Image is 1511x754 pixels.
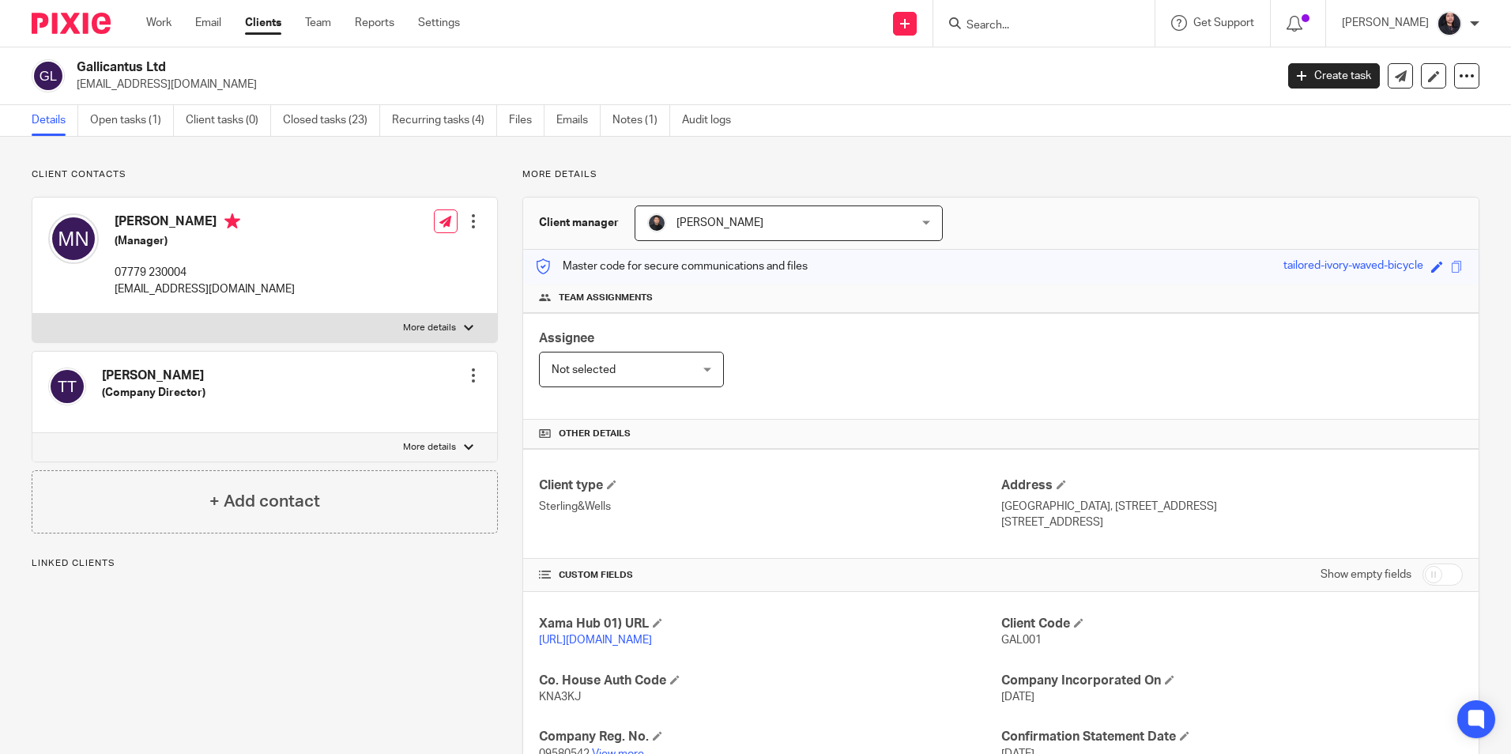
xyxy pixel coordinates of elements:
[539,477,1000,494] h4: Client type
[195,15,221,31] a: Email
[539,729,1000,745] h4: Company Reg. No.
[115,265,295,281] p: 07779 230004
[1001,515,1463,530] p: [STREET_ADDRESS]
[102,385,205,401] h5: (Company Director)
[647,213,666,232] img: My%20Photo.jpg
[539,215,619,231] h3: Client manager
[403,322,456,334] p: More details
[965,19,1107,33] input: Search
[1001,692,1034,703] span: [DATE]
[552,364,616,375] span: Not selected
[392,105,497,136] a: Recurring tasks (4)
[245,15,281,31] a: Clients
[539,616,1000,632] h4: Xama Hub 01) URL
[559,428,631,440] span: Other details
[32,557,498,570] p: Linked clients
[1321,567,1411,582] label: Show empty fields
[1001,729,1463,745] h4: Confirmation Statement Date
[539,499,1000,515] p: Sterling&Wells
[612,105,670,136] a: Notes (1)
[556,105,601,136] a: Emails
[115,213,295,233] h4: [PERSON_NAME]
[1001,477,1463,494] h4: Address
[102,368,205,384] h4: [PERSON_NAME]
[1437,11,1462,36] img: MicrosoftTeams-image.jfif
[32,59,65,92] img: svg%3E
[186,105,271,136] a: Client tasks (0)
[48,368,86,405] img: svg%3E
[522,168,1479,181] p: More details
[1001,635,1042,646] span: GAL001
[682,105,743,136] a: Audit logs
[418,15,460,31] a: Settings
[77,77,1264,92] p: [EMAIL_ADDRESS][DOMAIN_NAME]
[305,15,331,31] a: Team
[1001,499,1463,515] p: [GEOGRAPHIC_DATA], [STREET_ADDRESS]
[1001,673,1463,689] h4: Company Incorporated On
[48,213,99,264] img: svg%3E
[1193,17,1254,28] span: Get Support
[559,292,653,304] span: Team assignments
[539,673,1000,689] h4: Co. House Auth Code
[32,105,78,136] a: Details
[539,635,652,646] a: [URL][DOMAIN_NAME]
[676,217,763,228] span: [PERSON_NAME]
[539,569,1000,582] h4: CUSTOM FIELDS
[535,258,808,274] p: Master code for secure communications and files
[224,213,240,229] i: Primary
[32,13,111,34] img: Pixie
[539,692,581,703] span: KNA3KJ
[403,441,456,454] p: More details
[90,105,174,136] a: Open tasks (1)
[77,59,1027,76] h2: Gallicantus Ltd
[1342,15,1429,31] p: [PERSON_NAME]
[539,332,594,345] span: Assignee
[355,15,394,31] a: Reports
[209,489,320,514] h4: + Add contact
[1283,258,1423,276] div: tailored-ivory-waved-bicycle
[115,233,295,249] h5: (Manager)
[32,168,498,181] p: Client contacts
[509,105,544,136] a: Files
[115,281,295,297] p: [EMAIL_ADDRESS][DOMAIN_NAME]
[283,105,380,136] a: Closed tasks (23)
[1288,63,1380,89] a: Create task
[146,15,171,31] a: Work
[1001,616,1463,632] h4: Client Code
